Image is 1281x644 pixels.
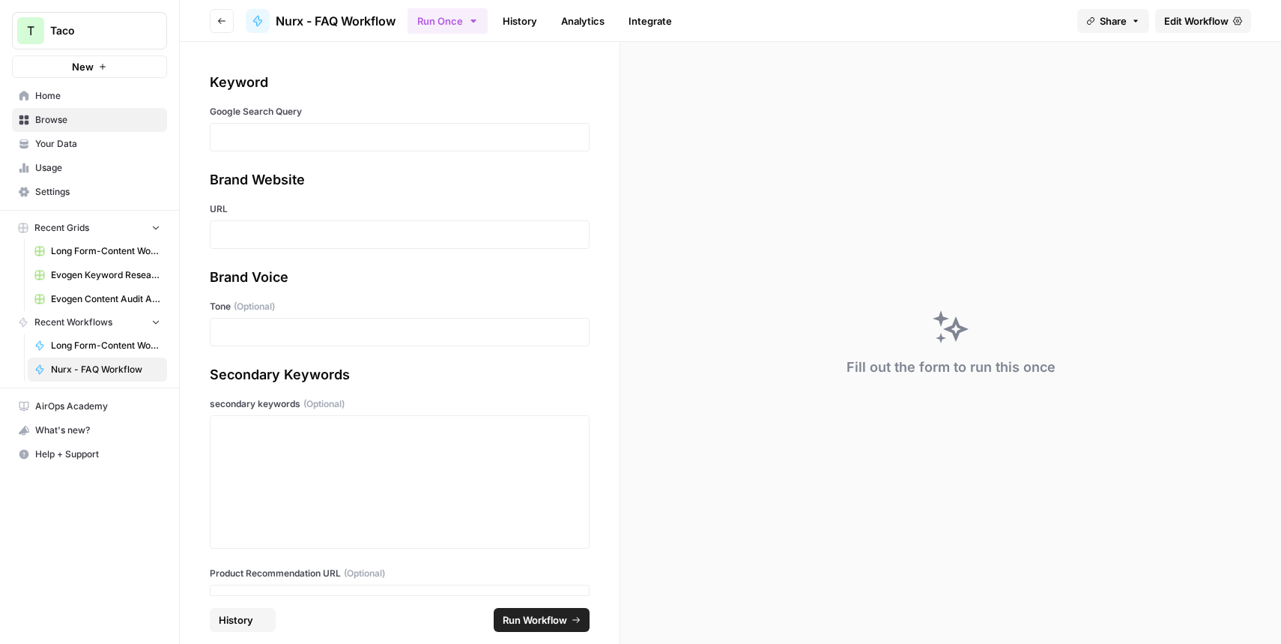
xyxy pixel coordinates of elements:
[51,292,160,306] span: Evogen Content Audit Agent Grid
[219,613,253,628] span: History
[12,394,167,418] a: AirOps Academy
[12,180,167,204] a: Settings
[28,239,167,263] a: Long Form-Content Workflow - AI Clients (New) Grid
[28,358,167,382] a: Nurx - FAQ Workflow
[35,448,160,461] span: Help + Support
[344,567,385,580] span: (Optional)
[210,105,590,118] label: Google Search Query
[210,72,590,93] div: Keyword
[210,169,590,190] div: Brand Website
[35,113,160,127] span: Browse
[210,202,590,216] label: URL
[494,9,546,33] a: History
[51,268,160,282] span: Evogen Keyword Research Agent Grid
[276,12,396,30] span: Nurx - FAQ Workflow
[13,419,166,442] div: What's new?
[620,9,681,33] a: Integrate
[12,55,167,78] button: New
[210,567,590,580] label: Product Recommendation URL
[35,161,160,175] span: Usage
[28,334,167,358] a: Long Form-Content Workflow - AI Clients (New)
[12,442,167,466] button: Help + Support
[1164,13,1229,28] span: Edit Workflow
[35,89,160,103] span: Home
[12,108,167,132] a: Browse
[51,363,160,376] span: Nurx - FAQ Workflow
[408,8,488,34] button: Run Once
[12,12,167,49] button: Workspace: Taco
[210,300,590,313] label: Tone
[35,137,160,151] span: Your Data
[34,316,112,329] span: Recent Workflows
[210,608,276,632] button: History
[27,22,34,40] span: T
[72,59,94,74] span: New
[12,84,167,108] a: Home
[12,156,167,180] a: Usage
[28,287,167,311] a: Evogen Content Audit Agent Grid
[246,9,396,33] a: Nurx - FAQ Workflow
[12,418,167,442] button: What's new?
[12,132,167,156] a: Your Data
[28,263,167,287] a: Evogen Keyword Research Agent Grid
[51,339,160,352] span: Long Form-Content Workflow - AI Clients (New)
[503,613,567,628] span: Run Workflow
[51,244,160,258] span: Long Form-Content Workflow - AI Clients (New) Grid
[34,221,89,235] span: Recent Grids
[847,357,1056,378] div: Fill out the form to run this once
[210,364,590,385] div: Secondary Keywords
[1155,9,1251,33] a: Edit Workflow
[234,300,275,313] span: (Optional)
[303,397,345,411] span: (Optional)
[1077,9,1149,33] button: Share
[35,185,160,199] span: Settings
[50,23,141,38] span: Taco
[1100,13,1127,28] span: Share
[12,217,167,239] button: Recent Grids
[12,311,167,334] button: Recent Workflows
[35,400,160,413] span: AirOps Academy
[494,608,590,632] button: Run Workflow
[552,9,614,33] a: Analytics
[210,267,590,288] div: Brand Voice
[210,397,590,411] label: secondary keywords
